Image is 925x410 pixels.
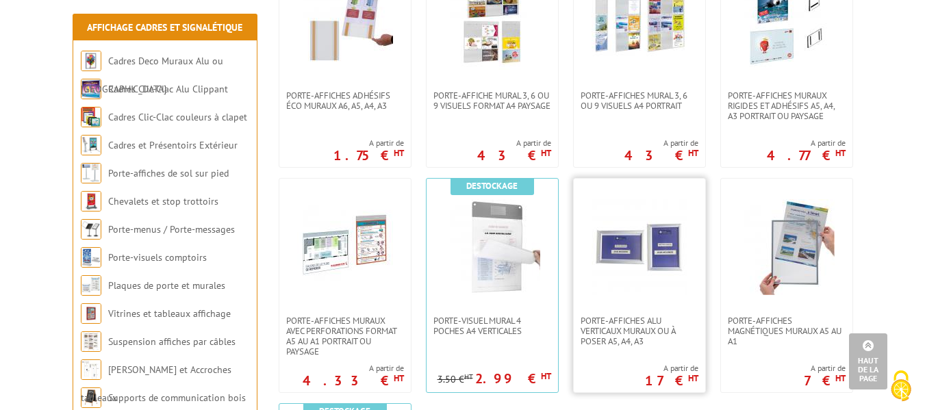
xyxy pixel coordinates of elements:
sup: HT [394,372,404,384]
b: Destockage [466,180,518,192]
sup: HT [688,147,698,159]
img: Porte-affiches magnétiques muraux A5 au A1 [739,199,835,295]
p: 43 € [477,151,551,159]
p: 1.75 € [333,151,404,159]
img: Porte-Visuel mural 4 poches A4 verticales [444,199,540,295]
img: Plaques de porte et murales [81,275,101,296]
button: Cookies (fenêtre modale) [877,363,925,410]
span: A partir de [333,138,404,149]
span: Porte-affiches alu verticaux muraux ou à poser A5, A4, A3 [581,316,698,346]
img: Cadres Clic-Clac couleurs à clapet [81,107,101,127]
a: Supports de communication bois [108,392,246,404]
img: Vitrines et tableaux affichage [81,303,101,324]
span: Porte-Visuel mural 4 poches A4 verticales [433,316,551,336]
sup: HT [394,147,404,159]
a: Porte-affiche mural 3, 6 ou 9 visuels format A4 paysage [427,90,558,111]
span: Porte-affiches muraux avec perforations format A5 au A1 portrait ou paysage [286,316,404,357]
a: [PERSON_NAME] et Accroches tableaux [81,363,231,404]
span: A partir de [477,138,551,149]
span: Porte-affiche mural 3, 6 ou 9 visuels format A4 paysage [433,90,551,111]
p: 2.99 € [475,374,551,383]
img: Cadres et Présentoirs Extérieur [81,135,101,155]
sup: HT [835,147,846,159]
span: A partir de [624,138,698,149]
a: Porte-affiches magnétiques muraux A5 au A1 [721,316,852,346]
a: Porte-affiches adhésifs éco muraux A6, A5, A4, A3 [279,90,411,111]
img: Porte-affiches de sol sur pied [81,163,101,183]
img: Chevalets et stop trottoirs [81,191,101,212]
sup: HT [541,147,551,159]
a: Plaques de porte et murales [108,279,225,292]
a: Affichage Cadres et Signalétique [87,21,242,34]
span: A partir de [767,138,846,149]
img: Cookies (fenêtre modale) [884,369,918,403]
a: Cadres Clic-Clac couleurs à clapet [108,111,247,123]
a: Porte-affiches muraux rigides et adhésifs A5, A4, A3 portrait ou paysage [721,90,852,121]
a: Vitrines et tableaux affichage [108,307,231,320]
span: A partir de [303,363,404,374]
img: Porte-affiches alu verticaux muraux ou à poser A5, A4, A3 [592,199,687,295]
span: A partir de [804,363,846,374]
p: 17 € [645,376,698,385]
p: 3.50 € [438,374,473,385]
span: A partir de [645,363,698,374]
span: Porte-affiches muraux rigides et adhésifs A5, A4, A3 portrait ou paysage [728,90,846,121]
img: Cadres Deco Muraux Alu ou Bois [81,51,101,71]
sup: HT [835,372,846,384]
a: Chevalets et stop trottoirs [108,195,218,207]
a: Porte-affiches muraux avec perforations format A5 au A1 portrait ou paysage [279,316,411,357]
a: Haut de la page [849,333,887,389]
span: Porte-affiches magnétiques muraux A5 au A1 [728,316,846,346]
img: Porte-visuels comptoirs [81,247,101,268]
p: 43 € [624,151,698,159]
sup: HT [464,372,473,381]
span: Porte-affiches adhésifs éco muraux A6, A5, A4, A3 [286,90,404,111]
a: Cadres Clic-Clac Alu Clippant [108,83,228,95]
sup: HT [688,372,698,384]
img: Porte-menus / Porte-messages [81,219,101,240]
span: Porte-affiches mural 3, 6 ou 9 visuels A4 portrait [581,90,698,111]
p: 4.33 € [303,376,404,385]
a: Cadres Deco Muraux Alu ou [GEOGRAPHIC_DATA] [81,55,223,95]
img: Porte-affiches muraux avec perforations format A5 au A1 portrait ou paysage [297,199,393,295]
img: Cimaises et Accroches tableaux [81,359,101,380]
p: 7 € [804,376,846,385]
a: Porte-Visuel mural 4 poches A4 verticales [427,316,558,336]
a: Cadres et Présentoirs Extérieur [108,139,238,151]
a: Suspension affiches par câbles [108,335,236,348]
img: Suspension affiches par câbles [81,331,101,352]
a: Porte-affiches de sol sur pied [108,167,229,179]
a: Porte-visuels comptoirs [108,251,207,264]
a: Porte-affiches mural 3, 6 ou 9 visuels A4 portrait [574,90,705,111]
sup: HT [541,370,551,382]
a: Porte-menus / Porte-messages [108,223,235,235]
a: Porte-affiches alu verticaux muraux ou à poser A5, A4, A3 [574,316,705,346]
p: 4.77 € [767,151,846,159]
